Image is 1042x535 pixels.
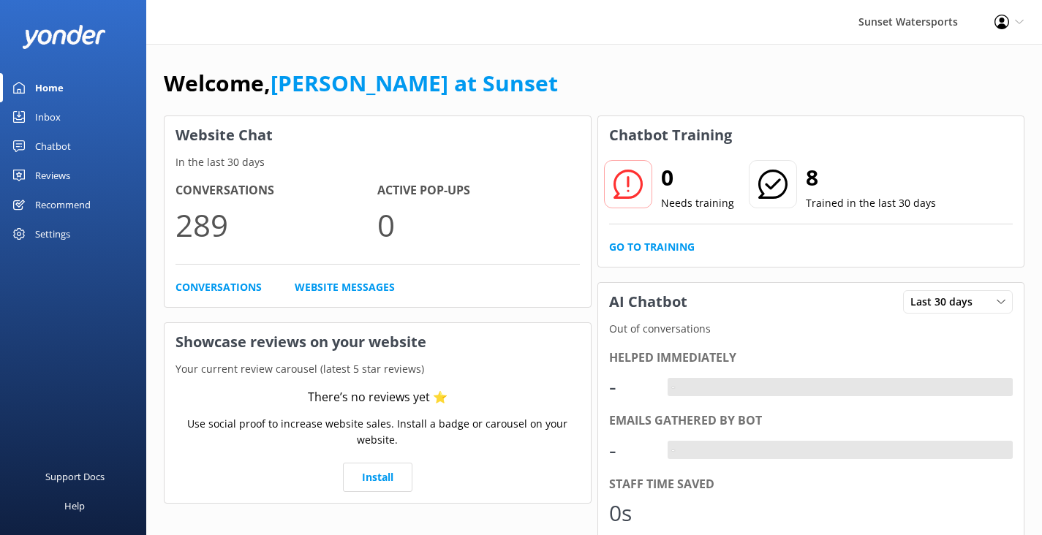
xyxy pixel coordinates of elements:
div: Emails gathered by bot [609,411,1013,430]
p: Needs training [661,195,734,211]
div: Home [35,73,64,102]
div: Reviews [35,161,70,190]
div: There’s no reviews yet ⭐ [308,388,448,407]
a: Conversations [175,279,262,295]
p: Out of conversations [598,321,1024,337]
h3: Website Chat [165,116,591,154]
div: Settings [35,219,70,248]
p: Trained in the last 30 days [806,195,936,211]
div: Chatbot [35,132,71,161]
img: yonder-white-logo.png [22,25,106,49]
p: In the last 30 days [165,154,591,170]
div: Inbox [35,102,61,132]
p: 0 [377,200,579,249]
h2: 8 [806,160,936,195]
h4: Conversations [175,181,377,200]
div: Helped immediately [609,349,1013,368]
div: - [668,441,679,460]
div: - [609,369,653,404]
div: - [609,433,653,468]
a: Website Messages [295,279,395,295]
span: Last 30 days [910,294,981,310]
h4: Active Pop-ups [377,181,579,200]
h3: AI Chatbot [598,283,698,321]
p: 289 [175,200,377,249]
div: Recommend [35,190,91,219]
div: 0s [609,496,653,531]
a: Go to Training [609,239,695,255]
h2: 0 [661,160,734,195]
h3: Showcase reviews on your website [165,323,591,361]
div: Support Docs [45,462,105,491]
h3: Chatbot Training [598,116,743,154]
div: - [668,378,679,397]
div: Staff time saved [609,475,1013,494]
a: Install [343,463,412,492]
a: [PERSON_NAME] at Sunset [271,68,558,98]
p: Use social proof to increase website sales. Install a badge or carousel on your website. [175,416,580,449]
p: Your current review carousel (latest 5 star reviews) [165,361,591,377]
h1: Welcome, [164,66,558,101]
div: Help [64,491,85,520]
